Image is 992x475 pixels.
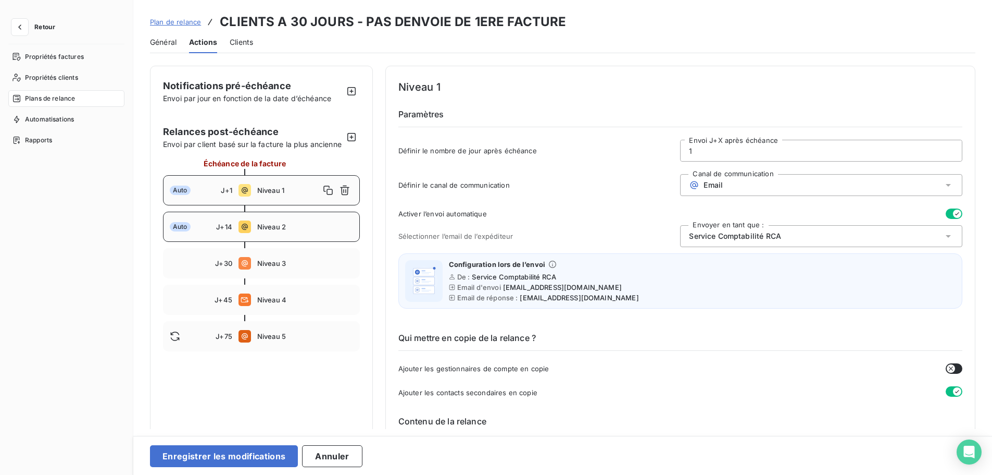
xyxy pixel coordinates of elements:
span: Ajouter les gestionnaires de compte en copie [398,364,549,373]
span: Niveau 1 [257,186,320,194]
span: J+45 [215,296,232,304]
span: Email de réponse : [457,294,518,302]
span: J+30 [215,259,232,267]
span: Email [704,181,723,189]
span: Échéance de la facture [204,158,286,169]
span: Rapports [25,136,52,145]
span: J+14 [216,223,232,231]
a: Rapports [8,132,124,149]
a: Propriétés clients [8,69,124,86]
span: Email d'envoi [457,283,501,291]
h6: Paramètres [398,108,962,127]
span: Envoi par client basé sur la facture la plus ancienne [163,139,343,150]
span: Général [150,37,177,47]
span: Sélectionner l’email de l’expéditeur [398,232,681,240]
span: Propriétés clients [25,73,78,82]
h6: Contenu de la relance [398,415,962,428]
span: Auto [170,186,191,195]
span: Plans de relance [25,94,75,103]
span: [EMAIL_ADDRESS][DOMAIN_NAME] [503,283,622,291]
span: J+1 [221,186,232,194]
span: Niveau 2 [257,223,353,231]
h3: CLIENTS A 30 JOURS - PAS DENVOIE DE 1ERE FACTURE [220,13,566,31]
button: Enregistrer les modifications [150,445,298,467]
img: illustration helper email [407,264,441,298]
span: De : [457,273,470,281]
span: Configuration lors de l’envoi [449,260,545,269]
span: Propriétés factures [25,52,84,62]
h4: Niveau 1 [398,79,962,95]
span: Activer l’envoi automatique [398,210,487,218]
span: Service Comptabilité RCA [689,231,781,241]
span: Service Comptabilité RCA [472,273,556,281]
span: Notifications pré-échéance [163,80,291,91]
span: Clients [230,37,253,47]
span: Niveau 5 [257,332,353,340]
span: Retour [34,24,55,30]
span: J+75 [216,332,232,340]
a: Propriétés factures [8,48,124,65]
span: Plan de relance [150,18,201,26]
span: Définir le canal de communication [398,181,681,189]
h6: Qui mettre en copie de la relance ? [398,332,962,351]
span: Automatisations [25,115,74,124]
button: Retour [8,19,64,35]
a: Plans de relance [8,90,124,107]
a: Automatisations [8,111,124,128]
span: Définir le nombre de jour après échéance [398,147,681,155]
span: Relances post-échéance [163,125,343,139]
span: [EMAIL_ADDRESS][DOMAIN_NAME] [520,294,638,302]
span: Actions [189,37,217,47]
span: Niveau 4 [257,296,353,304]
span: Niveau 3 [257,259,353,267]
div: Open Intercom Messenger [957,440,982,465]
span: Ajouter les contacts secondaires en copie [398,388,537,397]
span: Auto [170,222,191,232]
span: Envoi par jour en fonction de la date d’échéance [163,94,331,103]
button: Annuler [302,445,362,467]
a: Plan de relance [150,17,201,27]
